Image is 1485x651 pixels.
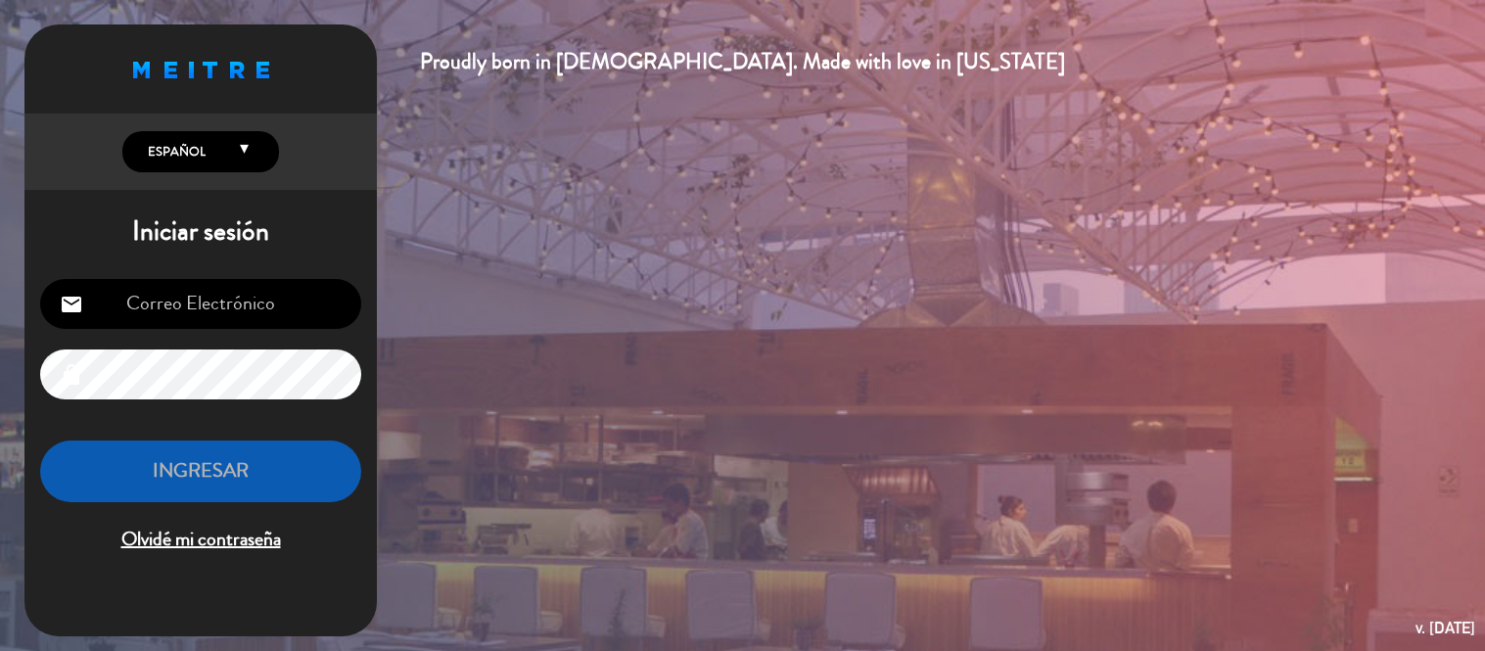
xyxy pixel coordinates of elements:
[24,215,377,249] h1: Iniciar sesión
[40,441,361,502] button: INGRESAR
[60,363,83,387] i: lock
[60,293,83,316] i: email
[1415,615,1475,641] div: v. [DATE]
[40,279,361,329] input: Correo Electrónico
[40,524,361,556] span: Olvidé mi contraseña
[143,142,206,162] span: Español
